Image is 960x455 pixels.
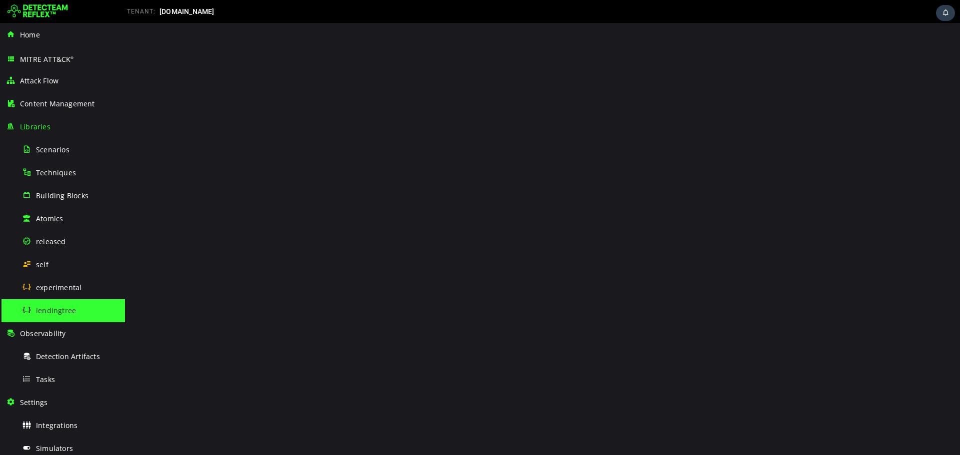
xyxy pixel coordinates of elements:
[20,76,58,85] span: Attack Flow
[20,54,74,64] span: MITRE ATT&CK
[36,237,66,246] span: released
[127,8,155,15] span: TENANT:
[159,7,214,15] span: [DOMAIN_NAME]
[36,375,55,384] span: Tasks
[7,3,68,19] img: Detecteam logo
[20,122,50,131] span: Libraries
[36,283,81,292] span: experimental
[20,329,66,338] span: Observability
[36,421,77,430] span: Integrations
[36,214,63,223] span: Atomics
[36,168,76,177] span: Techniques
[36,306,76,315] span: lendingtree
[36,191,88,200] span: Building Blocks
[936,5,955,21] div: Task Notifications
[36,352,100,361] span: Detection Artifacts
[20,30,40,39] span: Home
[36,444,73,453] span: Simulators
[36,145,69,154] span: Scenarios
[20,398,48,407] span: Settings
[70,55,73,60] sup: ®
[36,260,48,269] span: self
[20,99,95,108] span: Content Management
